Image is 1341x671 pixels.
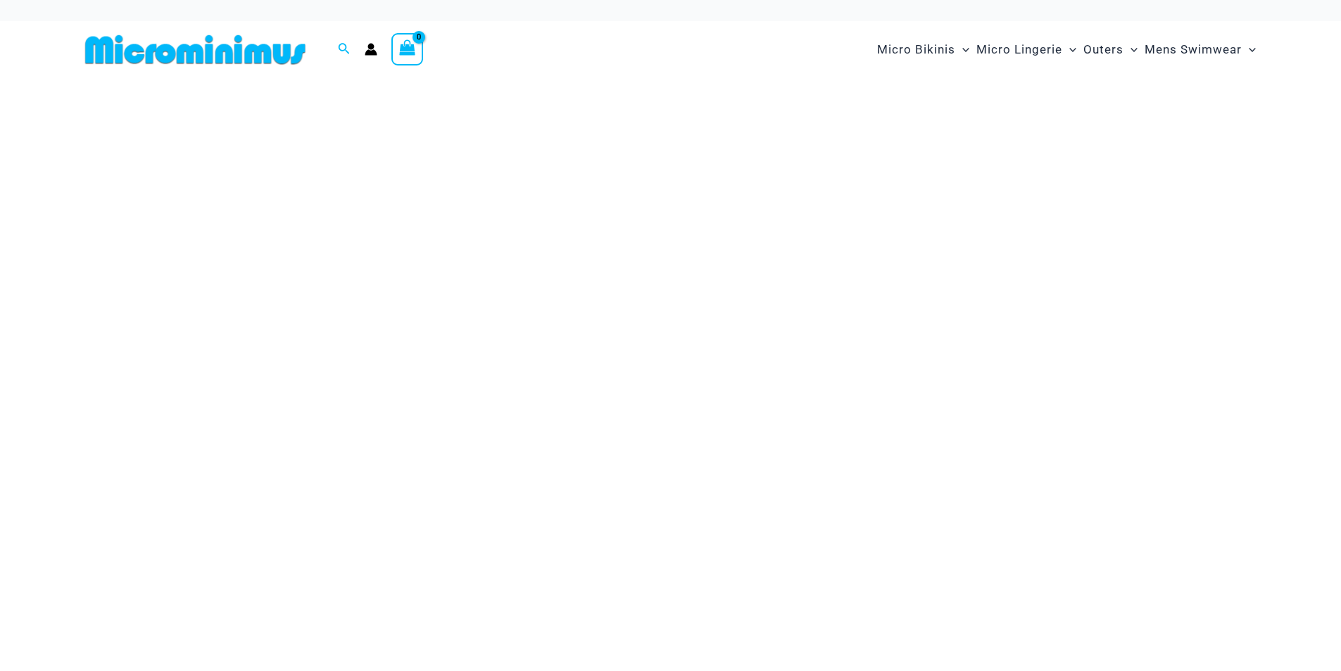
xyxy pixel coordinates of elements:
span: Mens Swimwear [1145,32,1242,68]
a: Account icon link [365,43,377,56]
a: Search icon link [338,41,351,58]
a: Micro BikinisMenu ToggleMenu Toggle [874,28,973,71]
span: Menu Toggle [1242,32,1256,68]
span: Micro Lingerie [976,32,1062,68]
a: Micro LingerieMenu ToggleMenu Toggle [973,28,1080,71]
a: View Shopping Cart, empty [391,33,424,65]
span: Micro Bikinis [877,32,955,68]
nav: Site Navigation [871,26,1262,73]
span: Menu Toggle [1123,32,1138,68]
a: Mens SwimwearMenu ToggleMenu Toggle [1141,28,1259,71]
span: Outers [1083,32,1123,68]
img: Waves Breaking Ocean Bikini Pack [77,93,1265,497]
span: Menu Toggle [955,32,969,68]
span: Menu Toggle [1062,32,1076,68]
img: MM SHOP LOGO FLAT [80,34,311,65]
a: OutersMenu ToggleMenu Toggle [1080,28,1141,71]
